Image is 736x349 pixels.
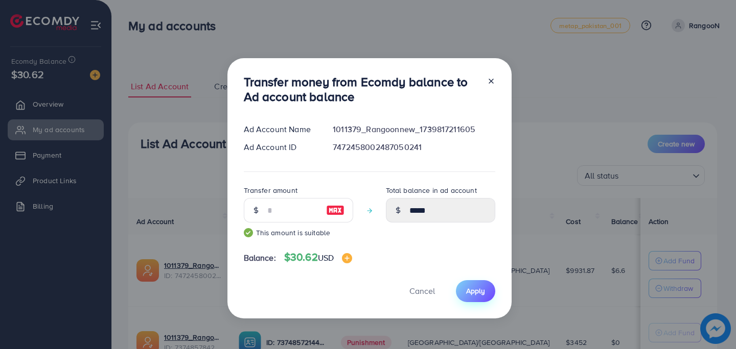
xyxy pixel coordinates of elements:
img: image [326,204,344,216]
div: 7472458002487050241 [325,141,503,153]
img: guide [244,228,253,237]
div: Ad Account Name [236,123,325,135]
span: Apply [466,286,485,296]
div: 1011379_Rangoonnew_1739817211605 [325,123,503,135]
button: Cancel [397,280,448,302]
button: Apply [456,280,495,302]
h3: Transfer money from Ecomdy balance to Ad account balance [244,74,479,104]
label: Total balance in ad account [386,185,477,195]
label: Transfer amount [244,185,297,195]
span: Balance: [244,252,276,264]
span: USD [318,252,334,263]
div: Ad Account ID [236,141,325,153]
img: image [342,253,352,263]
span: Cancel [409,285,435,296]
small: This amount is suitable [244,228,353,238]
h4: $30.62 [284,251,352,264]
